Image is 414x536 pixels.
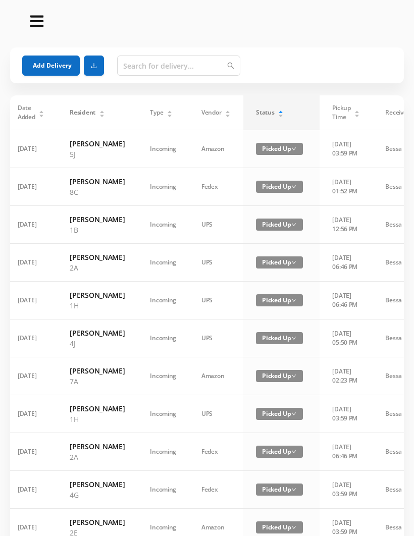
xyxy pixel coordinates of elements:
td: Incoming [137,395,189,433]
i: icon: down [291,449,296,454]
td: Incoming [137,168,189,206]
i: icon: caret-up [167,109,173,112]
h6: [PERSON_NAME] [70,403,125,414]
span: Status [256,108,274,117]
p: 5J [70,149,125,159]
button: Add Delivery [22,56,80,76]
td: UPS [189,395,243,433]
i: icon: search [227,62,234,69]
td: [DATE] 01:52 PM [320,168,373,206]
td: [DATE] 02:23 PM [320,357,373,395]
span: Vendor [201,108,221,117]
td: Fedex [189,168,243,206]
td: [DATE] 06:46 PM [320,282,373,319]
td: Incoming [137,319,189,357]
i: icon: down [291,336,296,341]
td: [DATE] 03:59 PM [320,130,373,168]
i: icon: caret-up [39,109,44,112]
span: Picked Up [256,484,303,496]
i: icon: caret-down [354,113,360,116]
p: 4G [70,490,125,500]
span: Picked Up [256,219,303,231]
i: icon: down [291,487,296,492]
td: [DATE] [5,168,57,206]
i: icon: caret-down [39,113,44,116]
i: icon: down [291,373,296,379]
td: Incoming [137,282,189,319]
h6: [PERSON_NAME] [70,214,125,225]
span: Picked Up [256,521,303,533]
i: icon: caret-up [278,109,284,112]
td: Amazon [189,357,243,395]
p: 7A [70,376,125,387]
td: [DATE] [5,471,57,509]
h6: [PERSON_NAME] [70,441,125,452]
td: Incoming [137,433,189,471]
td: [DATE] [5,357,57,395]
p: 2A [70,452,125,462]
span: Pickup Time [332,103,350,122]
div: Sort [167,109,173,115]
h6: [PERSON_NAME] [70,138,125,149]
i: icon: caret-up [99,109,105,112]
td: [DATE] [5,433,57,471]
td: [DATE] 12:56 PM [320,206,373,244]
div: Sort [278,109,284,115]
span: Type [150,108,163,117]
td: UPS [189,244,243,282]
p: 8C [70,187,125,197]
i: icon: down [291,298,296,303]
td: [DATE] [5,130,57,168]
h6: [PERSON_NAME] [70,252,125,262]
span: Date Added [18,103,35,122]
i: icon: caret-down [225,113,231,116]
h6: [PERSON_NAME] [70,517,125,527]
td: UPS [189,282,243,319]
td: UPS [189,319,243,357]
span: Picked Up [256,370,303,382]
i: icon: caret-down [278,113,284,116]
button: icon: download [84,56,104,76]
i: icon: down [291,146,296,151]
div: Sort [38,109,44,115]
span: Picked Up [256,408,303,420]
i: icon: caret-down [167,113,173,116]
span: Picked Up [256,446,303,458]
i: icon: caret-up [354,109,360,112]
span: Picked Up [256,294,303,306]
td: [DATE] 06:46 PM [320,244,373,282]
h6: [PERSON_NAME] [70,328,125,338]
p: 2A [70,262,125,273]
span: Picked Up [256,181,303,193]
td: Amazon [189,130,243,168]
td: [DATE] [5,244,57,282]
td: Fedex [189,433,243,471]
i: icon: down [291,222,296,227]
td: [DATE] 03:59 PM [320,395,373,433]
td: UPS [189,206,243,244]
input: Search for delivery... [117,56,240,76]
i: icon: caret-up [225,109,231,112]
td: [DATE] 06:46 PM [320,433,373,471]
td: [DATE] [5,395,57,433]
h6: [PERSON_NAME] [70,479,125,490]
h6: [PERSON_NAME] [70,176,125,187]
span: Picked Up [256,256,303,269]
i: icon: caret-down [99,113,105,116]
td: Fedex [189,471,243,509]
div: Sort [354,109,360,115]
p: 1B [70,225,125,235]
td: [DATE] [5,206,57,244]
i: icon: down [291,525,296,530]
span: Resident [70,108,95,117]
td: Incoming [137,130,189,168]
div: Sort [225,109,231,115]
td: [DATE] 05:50 PM [320,319,373,357]
i: icon: down [291,411,296,416]
p: 1H [70,414,125,424]
p: 4J [70,338,125,349]
span: Picked Up [256,143,303,155]
p: 1H [70,300,125,311]
td: Incoming [137,471,189,509]
div: Sort [99,109,105,115]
